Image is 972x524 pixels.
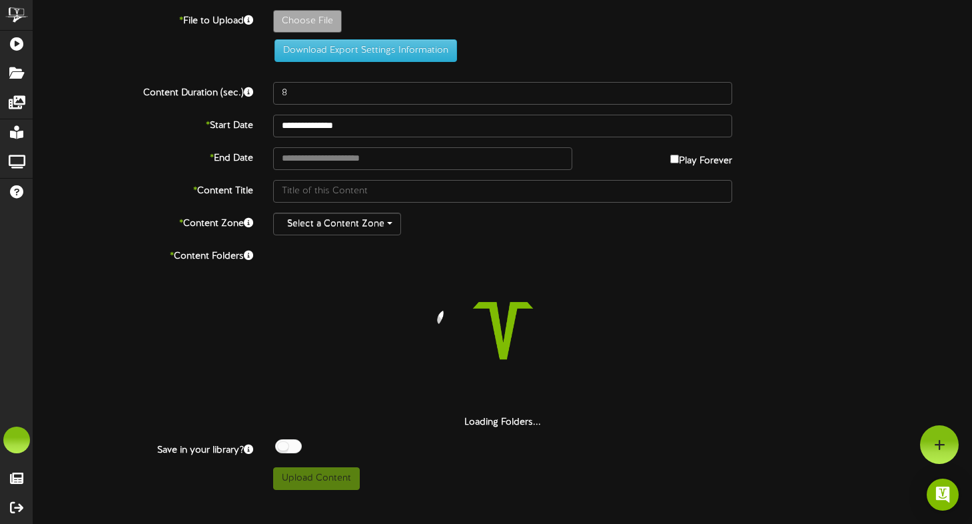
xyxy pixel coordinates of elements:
input: Title of this Content [273,180,733,203]
button: Download Export Settings Information [274,39,457,62]
strong: Loading Folders... [464,417,541,427]
img: loading-spinner-2.png [418,245,588,416]
button: Upload Content [273,467,360,490]
button: Select a Content Zone [273,213,401,235]
input: Play Forever [670,155,679,163]
label: Content Duration (sec.) [23,82,263,100]
div: Open Intercom Messenger [927,479,959,511]
a: Download Export Settings Information [268,45,457,55]
label: Content Zone [23,213,263,231]
label: Save in your library? [23,439,263,457]
label: File to Upload [23,10,263,28]
label: Content Folders [23,245,263,263]
label: Play Forever [670,147,732,168]
label: Content Title [23,180,263,198]
label: End Date [23,147,263,165]
label: Start Date [23,115,263,133]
